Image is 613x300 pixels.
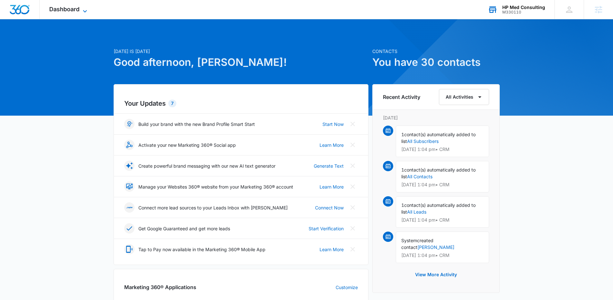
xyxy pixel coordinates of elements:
a: [PERSON_NAME] [417,244,454,250]
a: Learn More [320,183,344,190]
p: Contacts [372,48,500,55]
p: [DATE] 1:04 pm • CRM [401,182,484,187]
p: Create powerful brand messaging with our new AI text generator [138,163,275,169]
span: System [401,238,417,243]
button: Close [348,244,358,254]
p: Tap to Pay now available in the Marketing 360® Mobile App [138,246,265,253]
p: [DATE] [383,114,489,121]
div: 7 [168,100,176,107]
a: All Contacts [407,174,432,179]
p: Build your brand with the new Brand Profile Smart Start [138,121,255,128]
p: [DATE] 1:04 pm • CRM [401,147,484,152]
h1: Good afternoon, [PERSON_NAME]! [114,55,368,70]
h2: Your Updates [124,99,358,108]
a: Start Verification [309,225,344,232]
a: Learn More [320,142,344,148]
h2: Marketing 360® Applications [124,283,196,291]
span: contact(s) automatically added to list [401,202,476,215]
a: Start Now [322,121,344,128]
span: contact(s) automatically added to list [401,132,476,144]
a: Customize [336,284,358,291]
div: account name [502,5,545,10]
button: Close [348,119,358,129]
a: All Leads [407,209,426,215]
p: [DATE] 1:04 pm • CRM [401,253,484,258]
button: Close [348,140,358,150]
p: Connect more lead sources to your Leads Inbox with [PERSON_NAME] [138,204,288,211]
span: contact(s) automatically added to list [401,167,476,179]
button: Close [348,161,358,171]
p: Manage your Websites 360® website from your Marketing 360® account [138,183,293,190]
button: Close [348,202,358,213]
span: 1 [401,167,404,172]
p: Get Google Guaranteed and get more leads [138,225,230,232]
span: created contact [401,238,433,250]
a: Generate Text [314,163,344,169]
div: account id [502,10,545,14]
p: [DATE] 1:04 pm • CRM [401,218,484,222]
h1: You have 30 contacts [372,55,500,70]
a: Learn More [320,246,344,253]
button: All Activities [439,89,489,105]
button: View More Activity [409,267,463,282]
span: 1 [401,132,404,137]
button: Close [348,181,358,192]
p: [DATE] is [DATE] [114,48,368,55]
span: Dashboard [49,6,79,13]
h6: Recent Activity [383,93,420,101]
a: All Subscribers [407,138,439,144]
a: Connect Now [315,204,344,211]
span: 1 [401,202,404,208]
button: Close [348,223,358,234]
p: Activate your new Marketing 360® Social app [138,142,236,148]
